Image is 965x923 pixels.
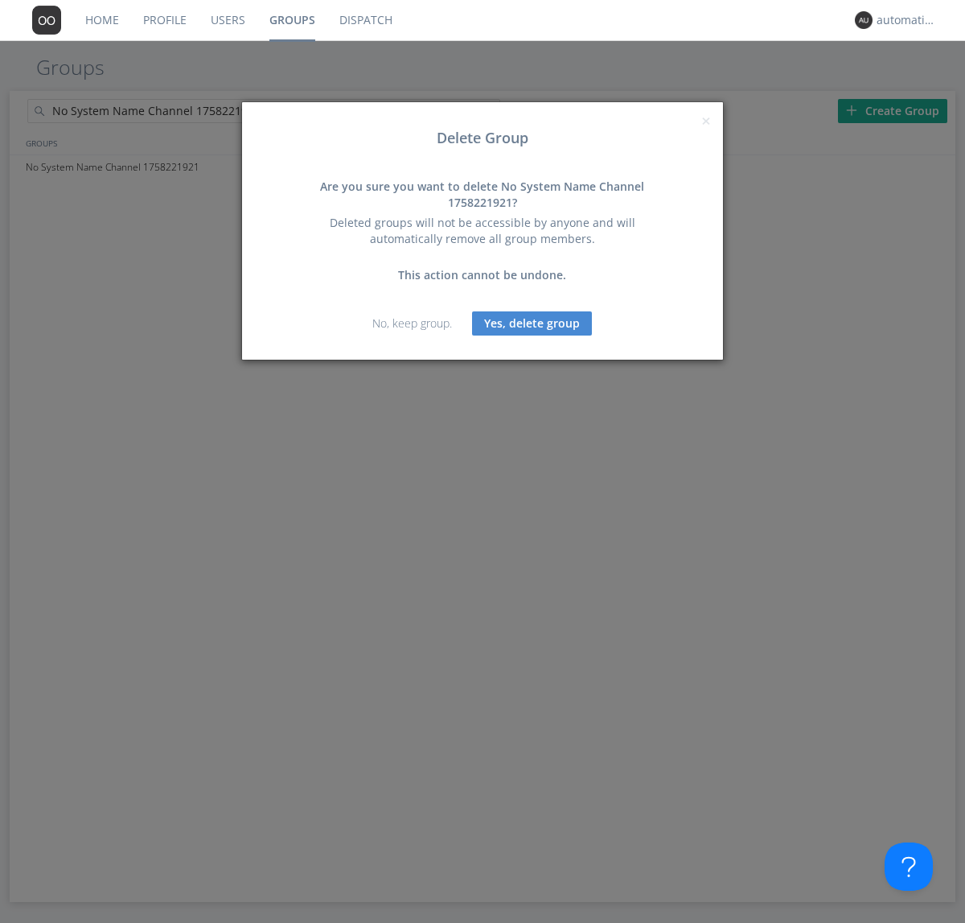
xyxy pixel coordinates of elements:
img: 373638.png [855,11,873,29]
span: × [701,109,711,132]
div: This action cannot be undone. [310,267,655,283]
button: Yes, delete group [472,311,592,336]
div: Deleted groups will not be accessible by anyone and will automatically remove all group members. [310,215,655,247]
img: 373638.png [32,6,61,35]
div: Are you sure you want to delete No System Name Channel 1758221921? [310,179,655,211]
a: No, keep group. [372,315,452,331]
div: automation+dispatcher0014 [877,12,937,28]
h3: Delete Group [254,130,711,146]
